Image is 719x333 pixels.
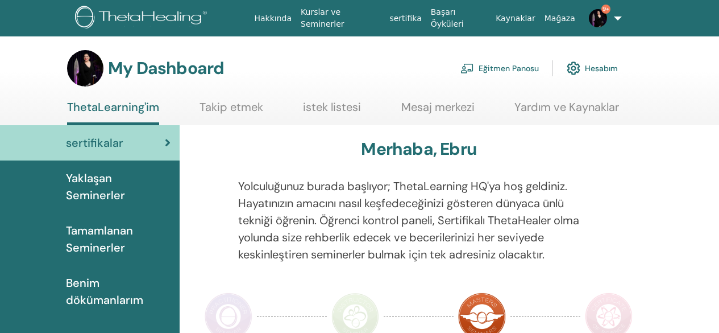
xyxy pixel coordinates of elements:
a: Hakkında [250,8,296,29]
span: Benim dökümanlarım [66,274,171,309]
a: Başarı Öyküleri [426,2,491,35]
a: Hesabım [567,56,618,81]
a: sertifika [385,8,426,29]
a: Takip etmek [200,100,263,122]
span: Yaklaşan Seminerler [66,170,171,204]
a: Kaynaklar [491,8,540,29]
h3: Merhaba, Ebru [361,139,476,159]
a: istek listesi [303,100,361,122]
p: Yolculuğunuz burada başlıyor; ThetaLearning HQ'ya hoş geldiniz. Hayatınızın amacını nasıl keşfede... [238,178,600,263]
img: chalkboard-teacher.svg [460,63,474,73]
a: Mağaza [540,8,580,29]
span: sertifikalar [66,134,123,151]
a: Yardım ve Kaynaklar [514,100,619,122]
a: Kurslar ve Seminerler [296,2,385,35]
img: default.jpg [67,50,103,87]
span: Tamamlanan Seminerler [66,222,171,256]
a: ThetaLearning'im [67,100,159,125]
img: logo.png [75,6,211,31]
a: Eğitmen Panosu [460,56,539,81]
img: default.jpg [589,9,607,27]
span: 9+ [601,5,610,14]
img: cog.svg [567,59,580,78]
h3: My Dashboard [108,58,224,79]
a: Mesaj merkezi [401,100,475,122]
